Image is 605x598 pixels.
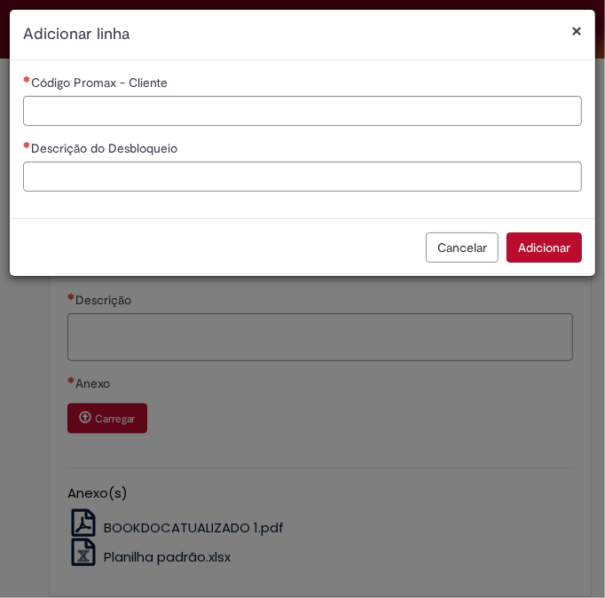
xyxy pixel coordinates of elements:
[23,141,31,148] span: Necessários
[507,232,582,263] button: Adicionar
[23,23,582,46] h2: Adicionar linha
[23,96,582,126] input: Código Promax - Cliente
[23,161,582,192] input: Descrição do Desbloqueio
[23,75,31,83] span: Necessários
[31,140,181,156] span: Descrição do Desbloqueio
[31,75,171,90] span: Código Promax - Cliente
[426,232,499,263] button: Cancelar
[571,21,582,40] button: Fechar modal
